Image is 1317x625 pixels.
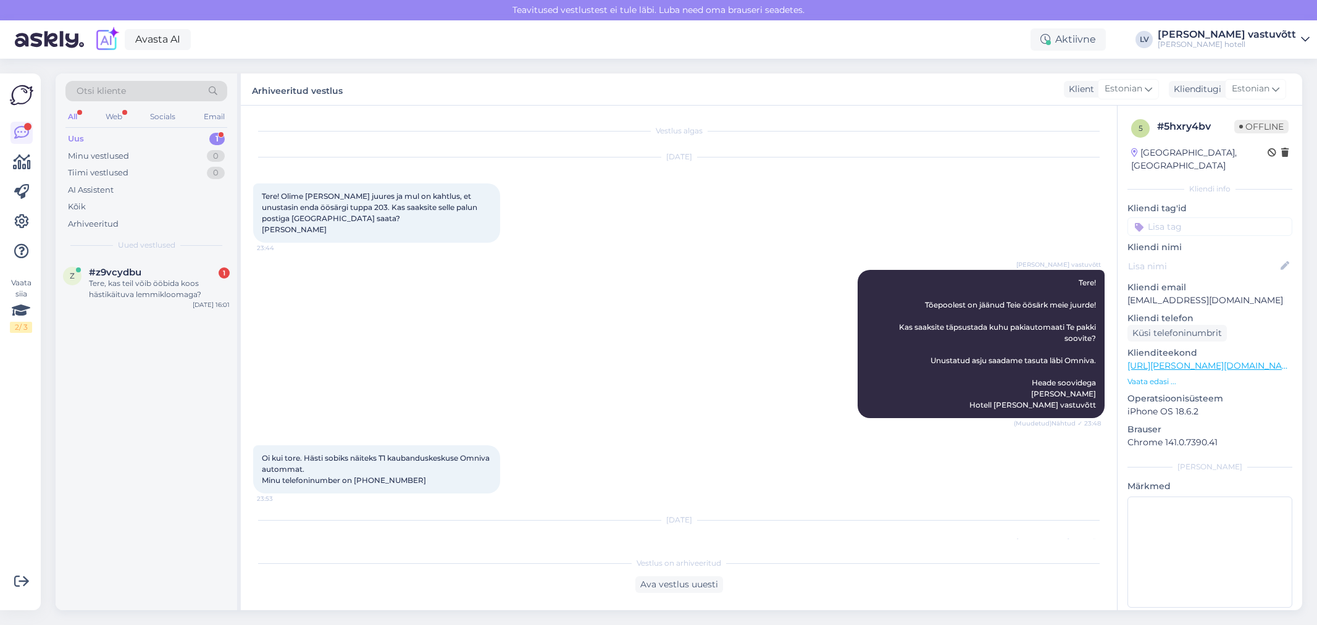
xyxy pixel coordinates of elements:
[253,125,1105,136] div: Vestlus algas
[1127,346,1292,359] p: Klienditeekond
[89,278,230,300] div: Tere, kas teil võib ööbida koos hästikäituva lemmikloomaga?
[219,267,230,279] div: 1
[1135,31,1153,48] div: LV
[70,271,75,280] span: z
[1127,241,1292,254] p: Kliendi nimi
[1127,183,1292,195] div: Kliendi info
[1131,146,1268,172] div: [GEOGRAPHIC_DATA], [GEOGRAPHIC_DATA]
[68,201,86,213] div: Kõik
[1064,83,1094,96] div: Klient
[1234,120,1289,133] span: Offline
[68,184,114,196] div: AI Assistent
[1139,124,1143,133] span: 5
[1232,82,1269,96] span: Estonian
[68,218,119,230] div: Arhiveeritud
[193,300,230,309] div: [DATE] 16:01
[1105,82,1142,96] span: Estonian
[262,453,491,485] span: Oi kui tore. Hästi sobiks näiteks T1 kaubanduskeskuse Omniva autommat. Minu telefoninumber on [PH...
[252,81,343,98] label: Arhiveeritud vestlus
[94,27,120,52] img: explore-ai
[1127,202,1292,215] p: Kliendi tag'id
[1157,119,1234,134] div: # 5hxry4bv
[1169,83,1221,96] div: Klienditugi
[89,267,141,278] span: #z9vcydbu
[1127,423,1292,436] p: Brauser
[1127,392,1292,405] p: Operatsioonisüsteem
[1127,480,1292,493] p: Märkmed
[10,277,32,333] div: Vaata siia
[1158,30,1296,40] div: [PERSON_NAME] vastuvõtt
[1127,405,1292,418] p: iPhone OS 18.6.2
[1127,294,1292,307] p: [EMAIL_ADDRESS][DOMAIN_NAME]
[103,109,125,125] div: Web
[257,494,303,503] span: 23:53
[1016,260,1101,269] span: [PERSON_NAME] vastuvõtt
[1128,259,1278,273] input: Lisa nimi
[1127,217,1292,236] input: Lisa tag
[10,322,32,333] div: 2 / 3
[77,85,126,98] span: Otsi kliente
[262,191,479,234] span: Tere! Olime [PERSON_NAME] juures ja mul on kahtlus, et unustasin enda öösärgi tuppa 203. Kas saak...
[207,150,225,162] div: 0
[637,558,721,569] span: Vestlus on arhiveeritud
[1127,461,1292,472] div: [PERSON_NAME]
[68,150,129,162] div: Minu vestlused
[148,109,178,125] div: Socials
[253,151,1105,162] div: [DATE]
[1158,30,1310,49] a: [PERSON_NAME] vastuvõtt[PERSON_NAME] hotell
[209,133,225,145] div: 1
[1127,325,1227,342] div: Küsi telefoninumbrit
[257,243,303,253] span: 23:44
[65,109,80,125] div: All
[1016,537,1101,546] span: [PERSON_NAME] vastuvõtt
[68,167,128,179] div: Tiimi vestlused
[635,576,723,593] div: Ava vestlus uuesti
[1127,312,1292,325] p: Kliendi telefon
[125,29,191,50] a: Avasta AI
[201,109,227,125] div: Email
[207,167,225,179] div: 0
[1127,436,1292,449] p: Chrome 141.0.7390.41
[1127,281,1292,294] p: Kliendi email
[1014,419,1101,428] span: (Muudetud) Nähtud ✓ 23:48
[1158,40,1296,49] div: [PERSON_NAME] hotell
[10,83,33,107] img: Askly Logo
[1127,376,1292,387] p: Vaata edasi ...
[253,514,1105,526] div: [DATE]
[68,133,84,145] div: Uus
[118,240,175,251] span: Uued vestlused
[1031,28,1106,51] div: Aktiivne
[1127,360,1298,371] a: [URL][PERSON_NAME][DOMAIN_NAME]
